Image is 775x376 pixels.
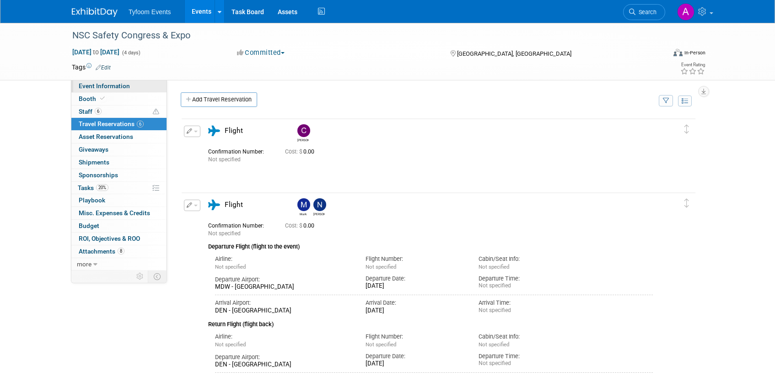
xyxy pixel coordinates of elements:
[366,352,465,360] div: Departure Date:
[285,148,303,155] span: Cost: $
[295,198,311,216] div: Mark Nelson
[78,184,108,191] span: Tasks
[71,80,167,92] a: Event Information
[366,255,465,263] div: Flight Number:
[77,260,91,268] span: more
[71,118,167,130] a: Travel Reservations6
[366,307,465,315] div: [DATE]
[479,282,578,289] div: Not specified
[96,64,111,71] a: Edit
[684,125,689,134] i: Click and drag to move item
[181,92,257,107] a: Add Travel Reservation
[611,48,705,61] div: Event Format
[137,121,144,127] span: 6
[366,360,465,368] div: [DATE]
[215,361,352,369] div: DEN - [GEOGRAPHIC_DATA]
[71,258,167,270] a: more
[479,264,509,270] span: Not specified
[100,96,105,101] i: Booth reservation complete
[623,4,665,20] a: Search
[208,315,653,329] div: Return Flight (flight back)
[71,156,167,169] a: Shipments
[311,198,327,216] div: Nathan Nelson
[225,127,243,135] span: Flight
[285,222,303,229] span: Cost: $
[72,48,120,56] span: [DATE] [DATE]
[297,124,310,137] img: Chris Walker
[295,124,311,142] div: Chris Walker
[457,50,571,57] span: [GEOGRAPHIC_DATA], [GEOGRAPHIC_DATA]
[208,230,241,237] span: Not specified
[91,48,100,56] span: to
[285,148,318,155] span: 0.00
[79,159,109,166] span: Shipments
[79,171,118,179] span: Sponsorships
[118,248,124,254] span: 8
[479,255,578,263] div: Cabin/Seat Info:
[95,108,102,115] span: 6
[79,146,108,153] span: Giveaways
[71,169,167,181] a: Sponsorships
[479,352,578,360] div: Departure Time:
[313,198,326,211] img: Nathan Nelson
[479,333,578,341] div: Cabin/Seat Info:
[121,50,140,56] span: (4 days)
[215,353,352,361] div: Departure Airport:
[479,307,578,314] div: Not specified
[234,48,288,58] button: Committed
[132,270,148,282] td: Personalize Event Tab Strip
[96,184,108,191] span: 20%
[215,307,352,315] div: DEN - [GEOGRAPHIC_DATA]
[215,255,352,263] div: Airline:
[663,98,669,104] i: Filter by Traveler
[79,222,99,229] span: Budget
[285,222,318,229] span: 0.00
[129,8,171,16] span: Tyfoom Events
[71,143,167,156] a: Giveaways
[79,248,124,255] span: Attachments
[208,146,271,155] div: Confirmation Number:
[479,341,509,348] span: Not specified
[297,137,309,142] div: Chris Walker
[366,264,396,270] span: Not specified
[215,341,246,348] span: Not specified
[208,238,653,251] div: Departure Flight (flight to the event)
[71,220,167,232] a: Budget
[79,95,107,102] span: Booth
[71,207,167,219] a: Misc. Expenses & Credits
[69,27,651,44] div: NSC Safety Congress & Expo
[71,131,167,143] a: Asset Reservations
[215,333,352,341] div: Airline:
[479,275,578,283] div: Departure Time:
[677,3,694,21] img: Angie Nichols
[479,299,578,307] div: Arrival Time:
[71,93,167,105] a: Booth
[71,233,167,245] a: ROI, Objectives & ROO
[215,275,352,284] div: Departure Airport:
[208,126,220,136] i: Flight
[79,82,130,90] span: Event Information
[366,282,465,290] div: [DATE]
[225,201,243,209] span: Flight
[208,156,241,163] span: Not specified
[79,235,140,242] span: ROI, Objectives & ROO
[148,270,167,282] td: Toggle Event Tabs
[313,211,325,216] div: Nathan Nelson
[71,106,167,118] a: Staff6
[79,120,144,127] span: Travel Reservations
[79,196,105,204] span: Playbook
[684,199,689,208] i: Click and drag to move item
[72,63,111,72] td: Tags
[79,133,133,140] span: Asset Reservations
[215,264,246,270] span: Not specified
[366,333,465,341] div: Flight Number:
[71,194,167,207] a: Playbook
[79,108,102,115] span: Staff
[366,299,465,307] div: Arrival Date:
[635,9,657,16] span: Search
[680,63,705,67] div: Event Rating
[673,49,683,56] img: Format-Inperson.png
[72,8,118,17] img: ExhibitDay
[153,108,159,116] span: Potential Scheduling Conflict -- at least one attendee is tagged in another overlapping event.
[208,220,271,229] div: Confirmation Number:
